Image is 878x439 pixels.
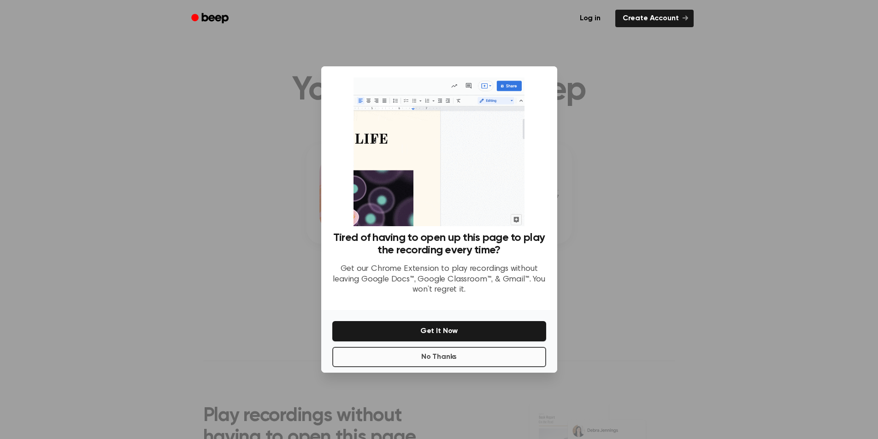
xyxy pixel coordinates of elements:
a: Create Account [615,10,694,27]
img: Beep extension in action [354,77,524,226]
p: Get our Chrome Extension to play recordings without leaving Google Docs™, Google Classroom™, & Gm... [332,264,546,295]
button: Get It Now [332,321,546,341]
button: No Thanks [332,347,546,367]
h3: Tired of having to open up this page to play the recording every time? [332,232,546,257]
a: Log in [571,8,610,29]
a: Beep [185,10,237,28]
